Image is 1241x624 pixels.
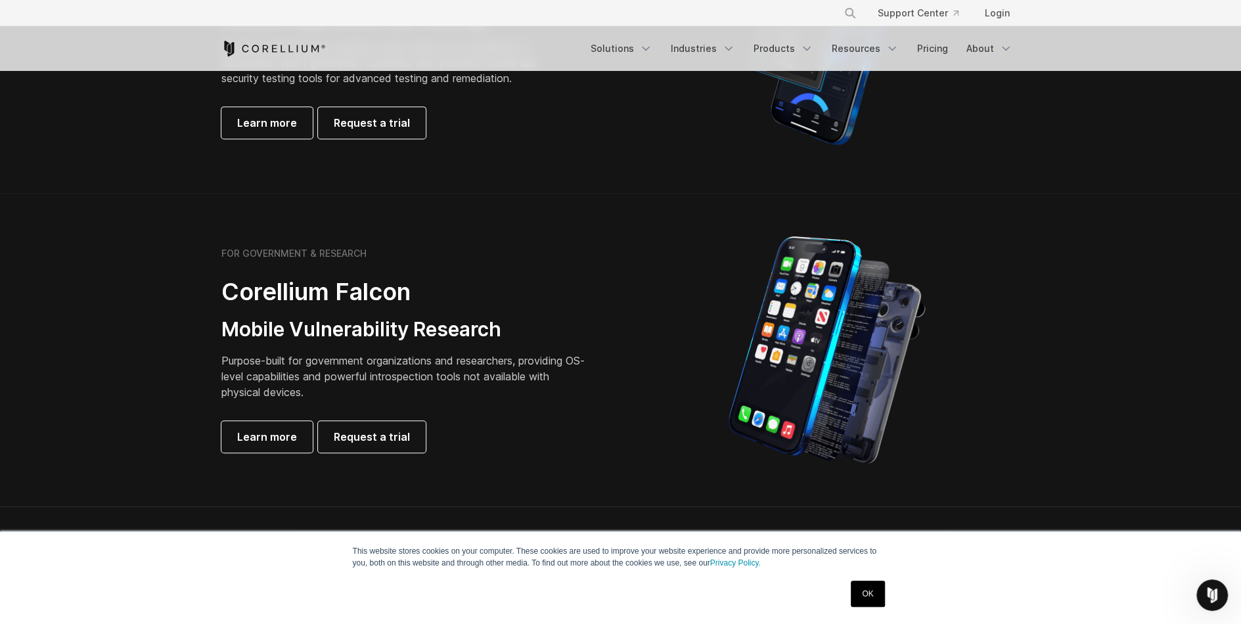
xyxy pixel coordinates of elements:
[838,1,862,25] button: Search
[710,558,761,568] a: Privacy Policy.
[221,353,589,400] p: Purpose-built for government organizations and researchers, providing OS-level capabilities and p...
[221,41,326,56] a: Corellium Home
[353,545,889,569] p: This website stores cookies on your computer. These cookies are used to improve your website expe...
[237,429,297,445] span: Learn more
[221,317,589,342] h3: Mobile Vulnerability Research
[221,248,367,259] h6: FOR GOVERNMENT & RESEARCH
[851,581,884,607] a: OK
[318,107,426,139] a: Request a trial
[663,37,743,60] a: Industries
[746,37,821,60] a: Products
[828,1,1020,25] div: Navigation Menu
[318,421,426,453] a: Request a trial
[583,37,660,60] a: Solutions
[583,37,1020,60] div: Navigation Menu
[974,1,1020,25] a: Login
[221,277,589,307] h2: Corellium Falcon
[728,235,926,465] img: iPhone model separated into the mechanics used to build the physical device.
[909,37,956,60] a: Pricing
[334,429,410,445] span: Request a trial
[221,421,313,453] a: Learn more
[1196,579,1228,611] iframe: Intercom live chat
[334,115,410,131] span: Request a trial
[824,37,907,60] a: Resources
[959,37,1020,60] a: About
[867,1,969,25] a: Support Center
[237,115,297,131] span: Learn more
[221,107,313,139] a: Learn more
